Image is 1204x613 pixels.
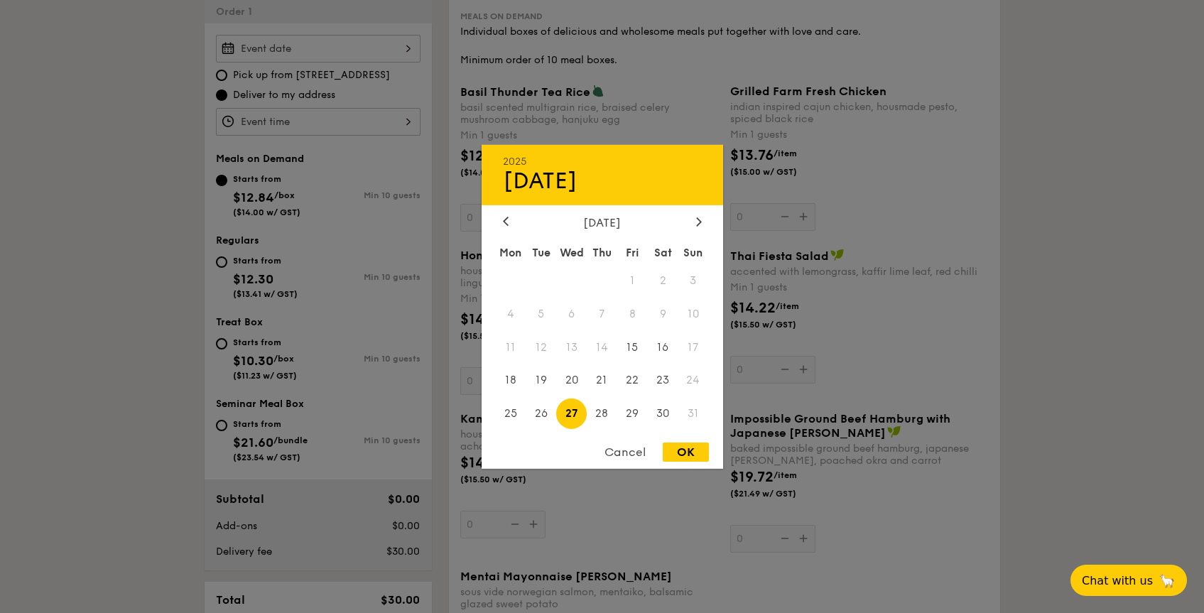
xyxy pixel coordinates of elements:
div: [DATE] [503,215,702,229]
span: 16 [648,332,678,362]
span: 24 [678,365,709,396]
span: 30 [648,398,678,429]
span: 6 [556,298,587,329]
span: 2 [648,265,678,295]
span: 20 [556,365,587,396]
span: 27 [556,398,587,429]
span: 22 [617,365,648,396]
div: [DATE] [503,167,702,194]
span: Chat with us [1082,574,1153,587]
button: Chat with us🦙 [1070,565,1187,596]
span: 5 [526,298,556,329]
span: 28 [587,398,617,429]
span: 15 [617,332,648,362]
span: 13 [556,332,587,362]
div: Mon [496,239,526,265]
span: 7 [587,298,617,329]
div: Wed [556,239,587,265]
div: Sun [678,239,709,265]
span: 21 [587,365,617,396]
span: 🦙 [1159,573,1176,589]
span: 23 [648,365,678,396]
span: 11 [496,332,526,362]
div: OK [663,443,709,462]
span: 31 [678,398,709,429]
span: 10 [678,298,709,329]
span: 26 [526,398,556,429]
div: Cancel [590,443,660,462]
span: 12 [526,332,556,362]
div: Sat [648,239,678,265]
span: 25 [496,398,526,429]
span: 3 [678,265,709,295]
span: 4 [496,298,526,329]
div: 2025 [503,155,702,167]
span: 9 [648,298,678,329]
span: 1 [617,265,648,295]
span: 18 [496,365,526,396]
span: 8 [617,298,648,329]
span: 29 [617,398,648,429]
span: 17 [678,332,709,362]
span: 19 [526,365,556,396]
div: Thu [587,239,617,265]
div: Fri [617,239,648,265]
div: Tue [526,239,556,265]
span: 14 [587,332,617,362]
